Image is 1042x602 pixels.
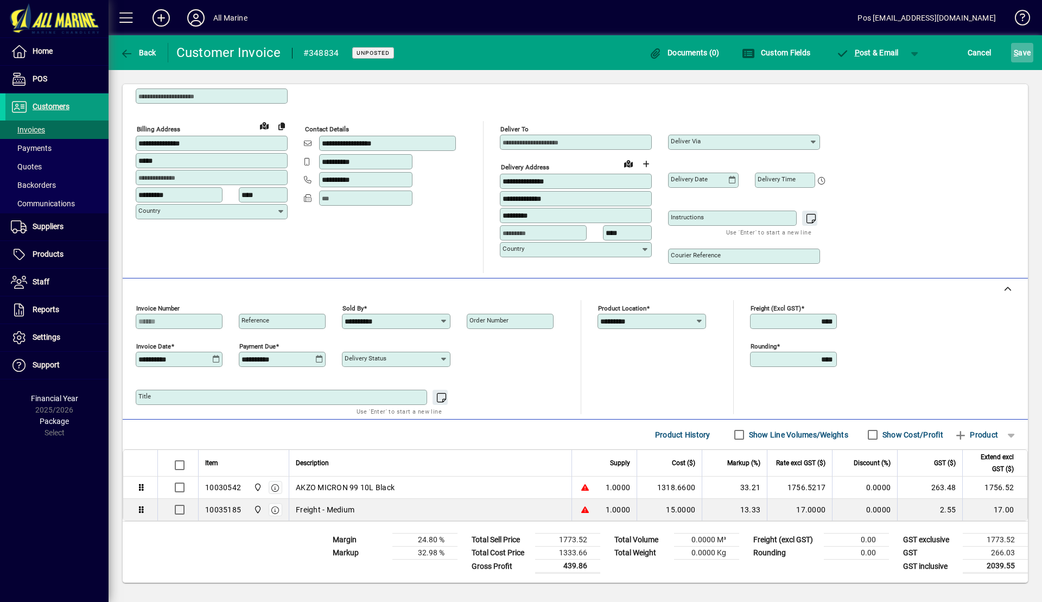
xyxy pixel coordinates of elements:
td: 2039.55 [963,560,1028,573]
td: 1333.66 [535,547,600,560]
td: 15.0000 [637,499,702,521]
span: Backorders [11,181,56,189]
td: 1773.52 [963,534,1028,547]
td: 1318.6600 [637,477,702,499]
a: Staff [5,269,109,296]
a: Communications [5,194,109,213]
mat-label: Title [138,392,151,400]
td: GST exclusive [898,534,963,547]
mat-hint: Use 'Enter' to start a new line [726,226,811,238]
button: Post & Email [830,43,904,62]
mat-label: Instructions [671,213,704,221]
td: Total Volume [609,534,674,547]
app-page-header-button: Back [109,43,168,62]
span: 1.0000 [606,504,631,515]
td: Gross Profit [466,560,535,573]
span: Freight - Medium [296,504,354,515]
a: Backorders [5,176,109,194]
span: Package [40,417,69,426]
div: 10035185 [205,504,241,515]
a: POS [5,66,109,93]
span: Product History [655,426,710,443]
td: 13.33 [702,499,767,521]
span: Support [33,360,60,369]
a: Payments [5,139,109,157]
a: Settings [5,324,109,351]
button: Product History [651,425,715,445]
div: #348834 [303,45,339,62]
span: Invoices [11,125,45,134]
mat-label: Deliver via [671,137,701,145]
button: Back [117,43,159,62]
span: Financial Year [31,394,78,403]
mat-label: Country [503,245,524,252]
mat-label: Invoice number [136,305,180,312]
span: Supply [610,457,630,469]
mat-label: Rounding [751,343,777,350]
td: Margin [327,534,392,547]
a: View on map [620,155,637,172]
td: Total Weight [609,547,674,560]
mat-label: Invoice date [136,343,171,350]
a: Reports [5,296,109,324]
mat-label: Delivery status [345,354,386,362]
mat-label: Reference [242,316,269,324]
td: 0.0000 [832,477,897,499]
span: GST ($) [934,457,956,469]
span: Customers [33,102,69,111]
button: Product [949,425,1003,445]
span: Cost ($) [672,457,695,469]
span: Suppliers [33,222,63,231]
a: Support [5,352,109,379]
td: Total Cost Price [466,547,535,560]
td: GST inclusive [898,560,963,573]
span: Communications [11,199,75,208]
span: ost & Email [836,48,899,57]
span: POS [33,74,47,83]
mat-label: Sold by [342,305,364,312]
mat-label: Order number [469,316,509,324]
button: Copy to Delivery address [273,117,290,135]
span: Custom Fields [742,48,810,57]
td: 1773.52 [535,534,600,547]
button: Add [144,8,179,28]
td: 0.0000 M³ [674,534,739,547]
a: View on map [256,117,273,134]
span: Back [120,48,156,57]
span: Product [954,426,998,443]
mat-label: Freight (excl GST) [751,305,801,312]
label: Show Line Volumes/Weights [747,429,848,440]
span: Rate excl GST ($) [776,457,825,469]
mat-label: Product location [598,305,646,312]
span: Description [296,457,329,469]
mat-label: Delivery time [758,175,796,183]
span: Extend excl GST ($) [969,451,1014,475]
span: Port Road [251,504,263,516]
span: Cancel [968,44,992,61]
td: 2.55 [897,499,962,521]
span: Settings [33,333,60,341]
span: AKZO MICRON 99 10L Black [296,482,395,493]
div: All Marine [213,9,247,27]
td: 266.03 [963,547,1028,560]
td: Freight (excl GST) [748,534,824,547]
mat-hint: Use 'Enter' to start a new line [357,405,442,417]
td: 1756.52 [962,477,1027,499]
div: 17.0000 [774,504,825,515]
span: Discount (%) [854,457,891,469]
span: Markup (%) [727,457,760,469]
span: Payments [11,144,52,153]
span: Reports [33,305,59,314]
td: 0.00 [824,534,889,547]
td: 0.00 [824,547,889,560]
a: Invoices [5,121,109,139]
a: Quotes [5,157,109,176]
mat-label: Courier Reference [671,251,721,259]
button: Save [1011,43,1033,62]
td: GST [898,547,963,560]
button: Profile [179,8,213,28]
span: Item [205,457,218,469]
mat-label: Delivery date [671,175,708,183]
span: ave [1014,44,1031,61]
td: 0.0000 [832,499,897,521]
